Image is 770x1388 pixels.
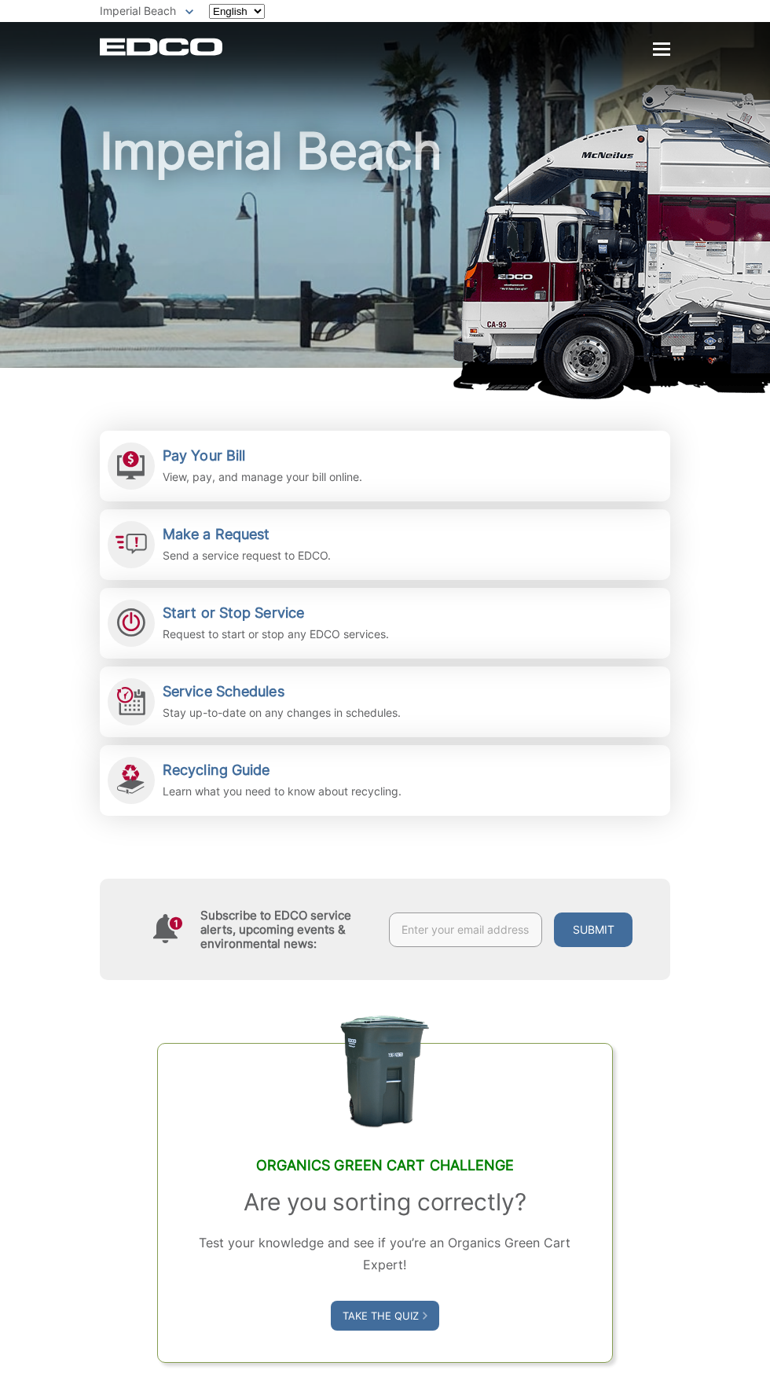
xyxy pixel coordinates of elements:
[554,912,632,947] button: Submit
[100,666,670,737] a: Service Schedules Stay up-to-date on any changes in schedules.
[100,126,670,375] h1: Imperial Beach
[100,745,670,816] a: Recycling Guide Learn what you need to know about recycling.
[163,704,401,722] p: Stay up-to-date on any changes in schedules.
[163,468,362,486] p: View, pay, and manage your bill online.
[389,912,542,947] input: Enter your email address...
[100,431,670,501] a: Pay Your Bill View, pay, and manage your bill online.
[200,909,373,951] h4: Subscribe to EDCO service alerts, upcoming events & environmental news:
[189,1232,581,1276] p: Test your knowledge and see if you’re an Organics Green Cart Expert!
[163,783,401,800] p: Learn what you need to know about recycling.
[163,683,401,700] h2: Service Schedules
[100,4,176,17] span: Imperial Beach
[209,4,265,19] select: Select a language
[100,509,670,580] a: Make a Request Send a service request to EDCO.
[163,626,389,643] p: Request to start or stop any EDCO services.
[100,38,225,56] a: EDCD logo. Return to the homepage.
[189,1188,581,1216] h3: Are you sorting correctly?
[163,762,401,779] h2: Recycling Guide
[163,526,331,543] h2: Make a Request
[163,604,389,622] h2: Start or Stop Service
[163,547,331,564] p: Send a service request to EDCO.
[331,1301,439,1331] a: Take the Quiz
[163,447,362,465] h2: Pay Your Bill
[189,1157,581,1174] h2: Organics Green Cart Challenge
